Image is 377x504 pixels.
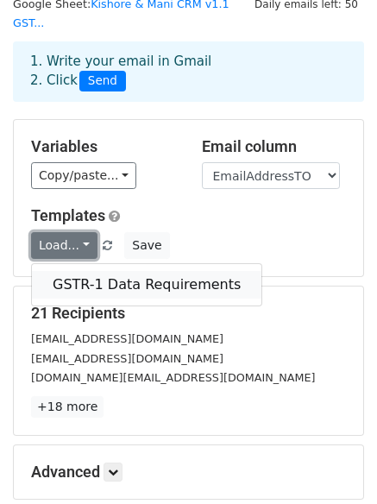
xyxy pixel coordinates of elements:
a: +18 more [31,396,104,418]
span: Send [79,71,126,91]
h5: Advanced [31,463,346,482]
iframe: Chat Widget [291,421,377,504]
button: Save [124,232,169,259]
a: GSTR-1 Data Requirements [32,271,261,299]
small: [DOMAIN_NAME][EMAIL_ADDRESS][DOMAIN_NAME] [31,371,315,384]
a: Copy/paste... [31,162,136,189]
h5: 21 Recipients [31,304,346,323]
small: [EMAIL_ADDRESS][DOMAIN_NAME] [31,332,223,345]
small: [EMAIL_ADDRESS][DOMAIN_NAME] [31,352,223,365]
a: Templates [31,206,105,224]
h5: Email column [202,137,347,156]
div: 1. Write your email in Gmail 2. Click [17,52,360,91]
a: Load... [31,232,97,259]
h5: Variables [31,137,176,156]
